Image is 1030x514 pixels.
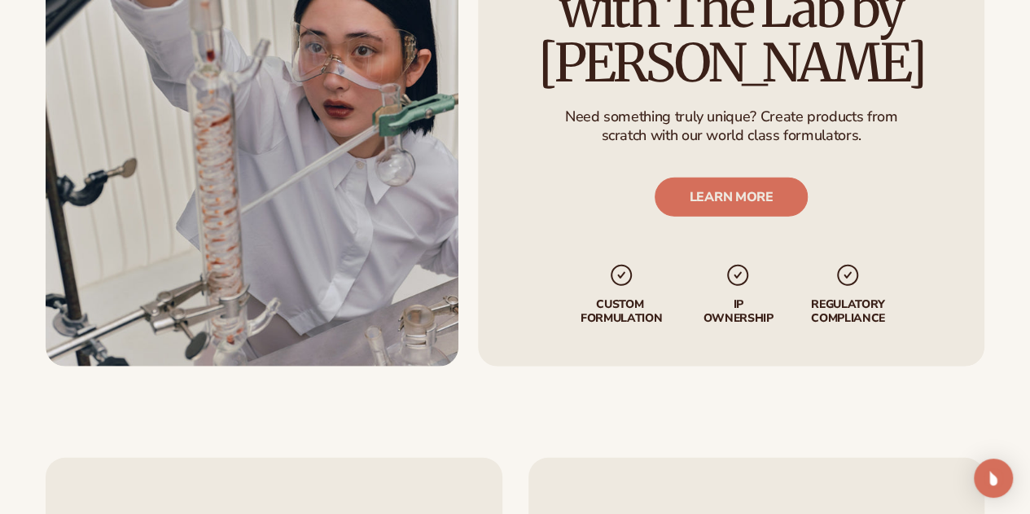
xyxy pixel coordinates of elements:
p: Need something truly unique? Create products from [565,108,897,126]
p: IP Ownership [697,298,780,326]
img: checkmark_svg [725,262,752,288]
div: Open Intercom Messenger [974,459,1013,498]
p: scratch with our world class formulators. [565,126,897,145]
img: checkmark_svg [608,262,634,288]
p: Custom formulation [571,298,673,326]
a: LEARN MORE [655,178,809,217]
p: regulatory compliance [804,298,892,326]
img: checkmark_svg [835,262,861,288]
